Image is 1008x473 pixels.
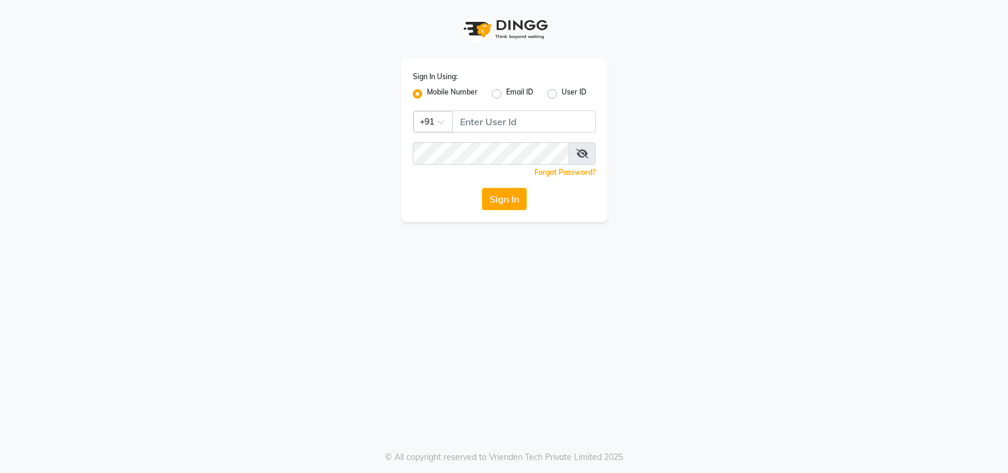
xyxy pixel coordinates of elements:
[562,87,586,101] label: User ID
[506,87,533,101] label: Email ID
[482,188,527,210] button: Sign In
[452,110,596,133] input: Username
[427,87,478,101] label: Mobile Number
[534,168,596,177] a: Forgot Password?
[457,12,552,47] img: logo1.svg
[413,71,458,82] label: Sign In Using:
[413,142,569,165] input: Username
